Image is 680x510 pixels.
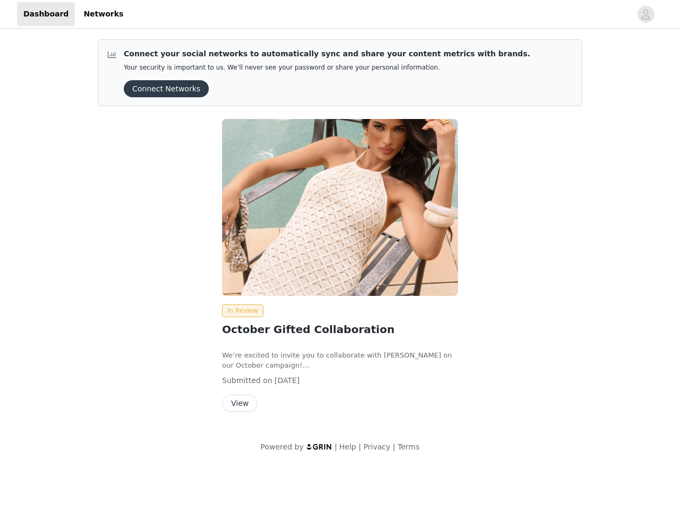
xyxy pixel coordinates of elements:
span: | [393,443,395,451]
a: Networks [77,2,130,26]
span: | [335,443,337,451]
div: avatar [641,6,651,23]
img: Peppermayo EU [222,119,458,296]
span: In Review [222,304,263,317]
h2: October Gifted Collaboration [222,321,458,337]
span: [DATE] [275,376,300,385]
span: | [359,443,361,451]
p: Connect your social networks to automatically sync and share your content metrics with brands. [124,48,530,59]
button: View [222,395,258,412]
a: Dashboard [17,2,75,26]
button: Connect Networks [124,80,209,97]
a: Privacy [363,443,390,451]
span: Powered by [260,443,303,451]
p: Your security is important to us. We’ll never see your password or share your personal information. [124,64,530,72]
a: Terms [397,443,419,451]
span: Submitted on [222,376,273,385]
p: We’re excited to invite you to collaborate with [PERSON_NAME] on our October campaign! [222,350,458,371]
a: Help [339,443,356,451]
img: logo [306,443,333,450]
a: View [222,399,258,407]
